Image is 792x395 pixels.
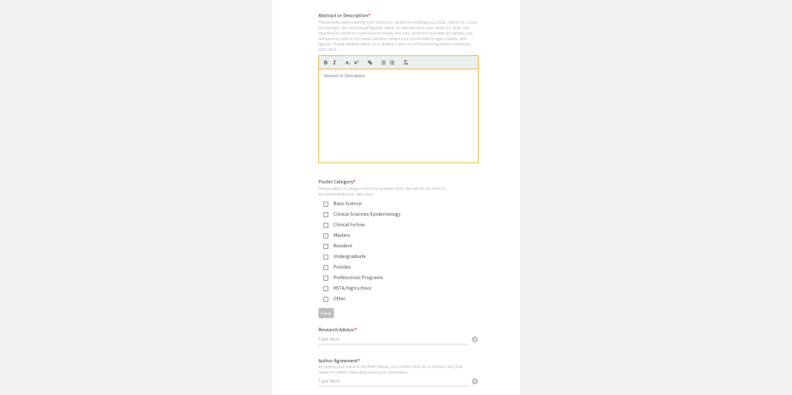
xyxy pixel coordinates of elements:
div: Resident [328,242,459,250]
div: Masters [328,232,459,239]
div: Other [328,295,459,302]
div: Please note when pasting your abstract, certain formatting (e.g. bold, italics, etc.) may not be ... [318,19,479,52]
div: Please select a category for your presentation. We will do our best to accommodate your selection. [318,186,464,196]
mat-label: Abstract or Description [318,12,370,19]
div: Basic Science [328,200,459,207]
mat-label: Poster Category [318,178,356,185]
mat-label: Author Agreement [318,357,360,364]
input: Type Here [318,378,469,384]
button: Clear [469,375,481,387]
div: By typing your name in the field below, you confirm that all co-authors and your research mentor ... [318,364,469,374]
span: cancel [471,336,479,343]
div: Clinical Fellow [328,221,459,228]
div: Clinical Sciences/Epidemiology [328,210,459,218]
button: Clear [469,333,481,345]
div: HSTA/high school [328,284,459,292]
span: cancel [471,378,479,385]
input: Type Here [318,336,469,342]
div: Postdoc [328,263,459,271]
div: Professional Programs [328,274,459,281]
button: Clear [318,308,334,318]
iframe: Chat [5,367,26,390]
div: Undergraduate [328,253,459,260]
mat-label: Research Advisor [318,326,357,333]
